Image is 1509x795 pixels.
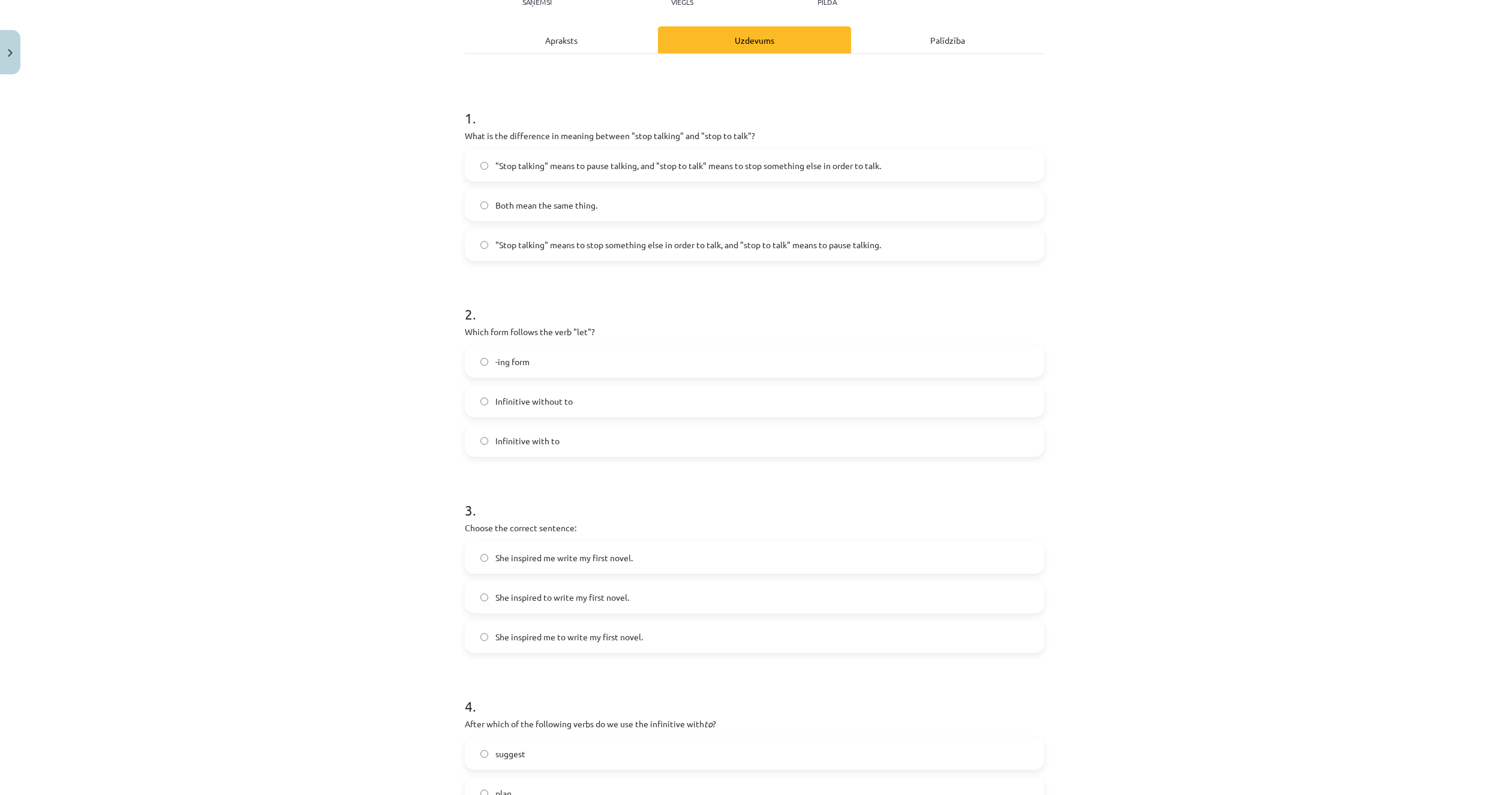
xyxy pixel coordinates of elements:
[465,522,1044,534] p: Choose the correct sentence:
[495,356,530,368] span: -ing form
[495,199,597,212] span: Both mean the same thing.
[465,718,1044,730] p: After which of the following verbs do we use the infinitive with ?
[658,26,851,53] div: Uzdevums
[495,591,629,604] span: She inspired to write my first novel.
[465,677,1044,714] h1: 4 .
[480,594,488,601] input: She inspired to write my first novel.
[480,633,488,641] input: She inspired me to write my first novel.
[480,397,488,405] input: Infinitive without to
[480,201,488,209] input: Both mean the same thing.
[480,241,488,249] input: "Stop talking" means to stop something else in order to talk, and "stop to talk" means to pause t...
[465,89,1044,126] h1: 1 .
[495,748,525,760] span: suggest
[465,26,658,53] div: Apraksts
[480,162,488,170] input: "Stop talking" means to pause talking, and "stop to talk" means to stop something else in order t...
[465,285,1044,322] h1: 2 .
[480,554,488,562] input: She inspired me write my first novel.
[8,49,13,57] img: icon-close-lesson-0947bae3869378f0d4975bcd49f059093ad1ed9edebbc8119c70593378902aed.svg
[480,750,488,758] input: suggest
[465,130,1044,142] p: What is the difference in meaning between "stop talking" and "stop to talk"?
[495,435,560,447] span: Infinitive with to
[851,26,1044,53] div: Palīdzība
[495,631,643,643] span: She inspired me to write my first novel.
[465,326,1044,338] p: Which form follows the verb "let"?
[465,481,1044,518] h1: 3 .
[480,358,488,366] input: -ing form
[495,159,881,172] span: "Stop talking" means to pause talking, and "stop to talk" means to stop something else in order t...
[704,718,713,729] em: to
[495,552,633,564] span: She inspired me write my first novel.
[495,239,881,251] span: "Stop talking" means to stop something else in order to talk, and "stop to talk" means to pause t...
[480,437,488,445] input: Infinitive with to
[495,395,573,408] span: Infinitive without to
